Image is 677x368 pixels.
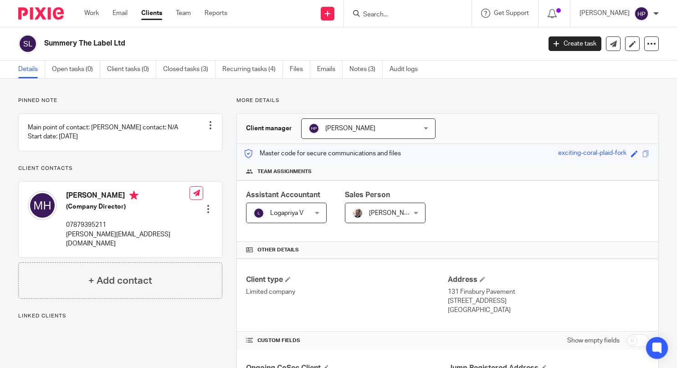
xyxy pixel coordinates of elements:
a: Emails [317,61,343,78]
h2: Summery The Label Ltd [44,39,437,48]
span: [PERSON_NAME] [369,210,419,216]
span: Logapriya V [270,210,303,216]
h5: (Company Director) [66,202,190,211]
h4: CUSTOM FIELDS [246,337,447,344]
i: Primary [129,191,138,200]
span: [PERSON_NAME] [325,125,375,132]
span: Sales Person [345,191,390,199]
a: Clients [141,9,162,18]
img: svg%3E [253,208,264,219]
span: Other details [257,246,299,254]
img: Pixie [18,7,64,20]
span: Team assignments [257,168,312,175]
div: exciting-coral-plaid-fork [558,148,626,159]
p: [STREET_ADDRESS] [448,296,649,306]
a: Work [84,9,99,18]
p: [PERSON_NAME] [580,9,630,18]
a: Files [290,61,310,78]
a: Reports [205,9,227,18]
p: [PERSON_NAME][EMAIL_ADDRESS][DOMAIN_NAME] [66,230,190,249]
p: [GEOGRAPHIC_DATA] [448,306,649,315]
img: svg%3E [634,6,649,21]
a: Email [113,9,128,18]
input: Search [362,11,444,19]
p: Limited company [246,287,447,296]
p: More details [236,97,659,104]
p: Pinned note [18,97,222,104]
a: Recurring tasks (4) [222,61,283,78]
img: svg%3E [308,123,319,134]
span: Assistant Accountant [246,191,320,199]
a: Create task [549,36,601,51]
a: Closed tasks (3) [163,61,215,78]
h4: Client type [246,275,447,285]
img: svg%3E [28,191,57,220]
h4: + Add contact [88,274,152,288]
h4: Address [448,275,649,285]
h4: [PERSON_NAME] [66,191,190,202]
p: 07879395211 [66,220,190,230]
p: Client contacts [18,165,222,172]
p: Master code for secure communications and files [244,149,401,158]
p: Linked clients [18,312,222,320]
p: 131 Finsbury Pavement [448,287,649,296]
label: Show empty fields [567,336,620,345]
img: svg%3E [18,34,37,53]
span: Get Support [494,10,529,16]
a: Notes (3) [349,61,383,78]
h3: Client manager [246,124,292,133]
a: Details [18,61,45,78]
a: Open tasks (0) [52,61,100,78]
a: Audit logs [390,61,425,78]
img: Matt%20Circle.png [352,208,363,219]
a: Client tasks (0) [107,61,156,78]
a: Team [176,9,191,18]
